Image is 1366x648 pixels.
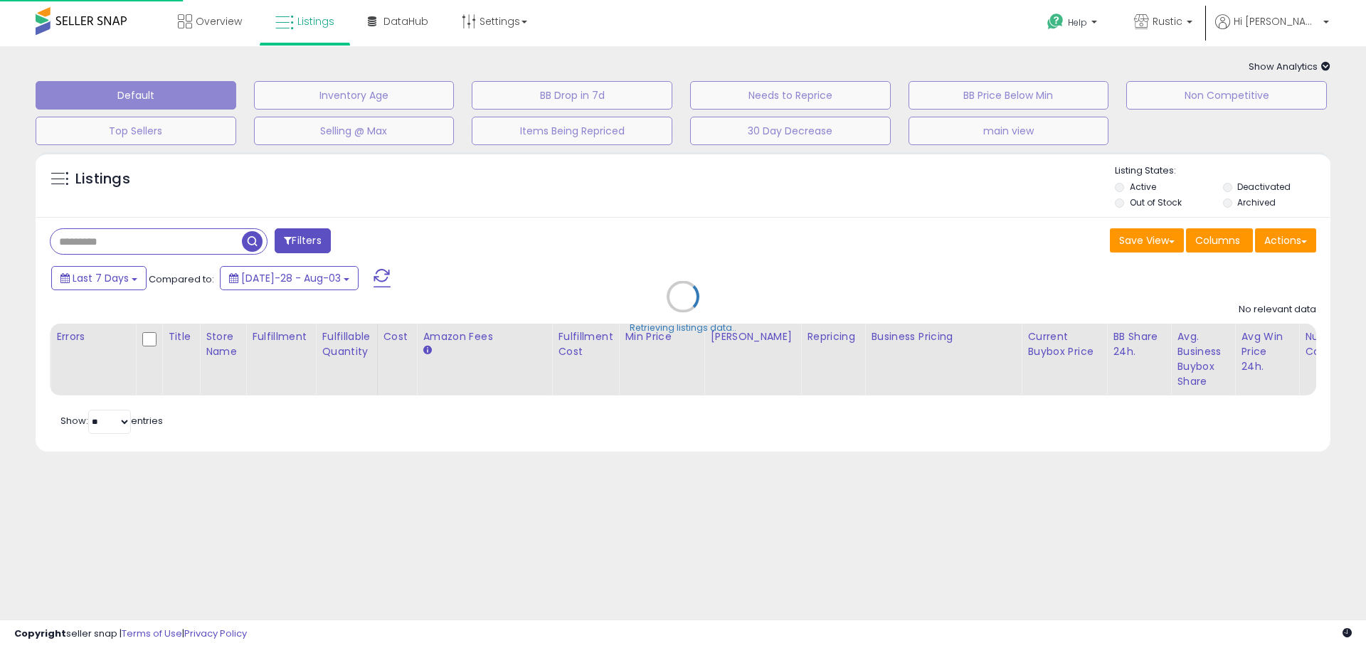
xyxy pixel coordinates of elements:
[1215,14,1329,46] a: Hi [PERSON_NAME]
[14,627,247,641] div: seller snap | |
[254,81,455,110] button: Inventory Age
[1047,13,1064,31] i: Get Help
[184,627,247,640] a: Privacy Policy
[36,117,236,145] button: Top Sellers
[14,627,66,640] strong: Copyright
[472,81,672,110] button: BB Drop in 7d
[1126,81,1327,110] button: Non Competitive
[690,117,891,145] button: 30 Day Decrease
[1036,2,1111,46] a: Help
[1153,14,1182,28] span: Rustic
[1068,16,1087,28] span: Help
[472,117,672,145] button: Items Being Repriced
[1249,60,1330,73] span: Show Analytics
[297,14,334,28] span: Listings
[1234,14,1319,28] span: Hi [PERSON_NAME]
[196,14,242,28] span: Overview
[254,117,455,145] button: Selling @ Max
[909,117,1109,145] button: main view
[36,81,236,110] button: Default
[690,81,891,110] button: Needs to Reprice
[122,627,182,640] a: Terms of Use
[909,81,1109,110] button: BB Price Below Min
[383,14,428,28] span: DataHub
[630,322,736,334] div: Retrieving listings data..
